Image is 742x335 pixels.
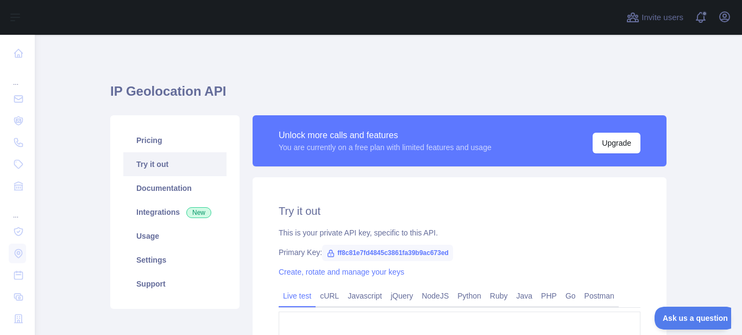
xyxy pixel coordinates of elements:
a: Usage [123,224,227,248]
iframe: Toggle Customer Support [655,307,731,330]
a: Support [123,272,227,296]
button: Upgrade [593,133,640,153]
h2: Try it out [279,203,640,219]
div: This is your private API key, specific to this API. [279,227,640,238]
button: Invite users [624,9,686,26]
a: Javascript [343,287,386,305]
a: PHP [537,287,561,305]
a: Go [561,287,580,305]
a: cURL [316,287,343,305]
a: Postman [580,287,619,305]
span: Invite users [642,11,683,24]
div: You are currently on a free plan with limited features and usage [279,142,492,153]
a: Documentation [123,176,227,200]
a: Live test [279,287,316,305]
a: Settings [123,248,227,272]
span: ff8c81e7fd4845c3861fa39b9ac673ed [322,245,453,261]
a: jQuery [386,287,417,305]
a: Try it out [123,152,227,176]
a: Create, rotate and manage your keys [279,268,404,276]
a: Python [453,287,486,305]
a: Java [512,287,537,305]
div: Unlock more calls and features [279,129,492,142]
span: New [186,207,211,218]
div: ... [9,65,26,87]
h1: IP Geolocation API [110,83,666,109]
a: NodeJS [417,287,453,305]
div: ... [9,198,26,220]
div: Primary Key: [279,247,640,258]
a: Ruby [486,287,512,305]
a: Integrations New [123,200,227,224]
a: Pricing [123,128,227,152]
